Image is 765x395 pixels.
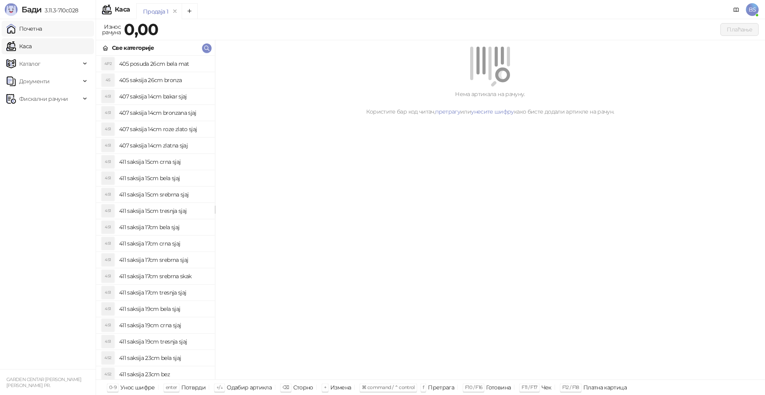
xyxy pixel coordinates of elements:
h4: 411 saksija 15cm tresnja sjaj [119,204,208,217]
button: remove [170,8,180,15]
div: 4S2 [102,368,114,381]
a: Документација [730,3,743,16]
a: унесите шифру [471,108,514,115]
div: 4S1 [102,237,114,250]
h4: 411 saksija 19cm bela sjaj [119,303,208,315]
h4: 411 saksija 23cm bez [119,368,208,381]
h4: 411 saksija 17cm crna sjaj [119,237,208,250]
span: F10 / F16 [465,384,482,390]
div: Претрага [428,382,454,393]
div: Продаја 1 [143,7,168,16]
h4: 411 saksija 15cm crna sjaj [119,155,208,168]
div: 4S1 [102,188,114,201]
div: Чек [541,382,551,393]
button: Плаћање [720,23,759,36]
div: 4S1 [102,204,114,217]
div: 4S1 [102,221,114,234]
span: F11 / F17 [522,384,537,390]
span: ↑/↓ [216,384,223,390]
div: 4S2 [102,352,114,364]
div: grid [96,56,215,379]
span: ⌘ command / ⌃ control [362,384,415,390]
h4: 405 saksija 26cm bronza [119,74,208,86]
span: + [324,384,326,390]
h4: 411 saksija 17cm srebrna sjaj [119,254,208,266]
span: f [423,384,424,390]
small: GARDEN CENTAR [PERSON_NAME] [PERSON_NAME] PR. [6,377,82,388]
div: 4S1 [102,286,114,299]
h4: 407 saksija 14cm roze zlato sjaj [119,123,208,136]
span: Документи [19,73,49,89]
h4: 407 saksija 14cm bakar sjaj [119,90,208,103]
button: Add tab [182,3,198,19]
a: претрагу [435,108,460,115]
h4: 407 saksija 14cm bronzana sjaj [119,106,208,119]
div: Нема артикала на рачуну. Користите бар код читач, или како бисте додали артикле на рачун. [225,90,755,116]
div: Платна картица [583,382,627,393]
h4: 411 saksija 15cm bela sjaj [119,172,208,185]
div: 4S1 [102,270,114,283]
h4: 411 saksija 23cm bela sjaj [119,352,208,364]
h4: 411 saksija 19cm tresnja sjaj [119,335,208,348]
div: 4S1 [102,303,114,315]
span: Каталог [19,56,41,72]
div: Потврди [181,382,206,393]
span: ⌫ [282,384,289,390]
div: 4S1 [102,123,114,136]
div: Измена [330,382,351,393]
div: Износ рачуна [100,22,122,37]
div: 4S1 [102,254,114,266]
h4: 411 saksija 17cm srebrna skak [119,270,208,283]
img: Logo [5,3,18,16]
div: 4S1 [102,319,114,332]
h4: 405 posuda 26cm bela mat [119,57,208,70]
a: Каса [6,38,31,54]
h4: 411 saksija 15cm srebrna sjaj [119,188,208,201]
span: BS [746,3,759,16]
span: enter [166,384,177,390]
div: 4S1 [102,90,114,103]
div: 4S1 [102,139,114,152]
div: Одабир артикла [227,382,272,393]
span: Фискални рачуни [19,91,68,107]
div: 4S1 [102,106,114,119]
span: Бади [22,5,41,14]
strong: 0,00 [124,20,158,39]
div: 4S1 [102,335,114,348]
div: Каса [115,6,130,13]
h4: 407 saksija 14cm zlatna sjaj [119,139,208,152]
div: 4S1 [102,172,114,185]
span: 0-9 [109,384,116,390]
h4: 411 saksija 17cm tresnja sjaj [119,286,208,299]
span: F12 / F18 [562,384,579,390]
div: 4P2 [102,57,114,70]
div: Унос шифре [120,382,155,393]
div: Сторно [293,382,313,393]
div: Све категорије [112,43,154,52]
div: 4S1 [102,155,114,168]
div: 4S [102,74,114,86]
h4: 411 saksija 17cm bela sjaj [119,221,208,234]
span: 3.11.3-710c028 [41,7,78,14]
div: Готовина [486,382,511,393]
h4: 411 saksija 19cm crna sjaj [119,319,208,332]
a: Почетна [6,21,42,37]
